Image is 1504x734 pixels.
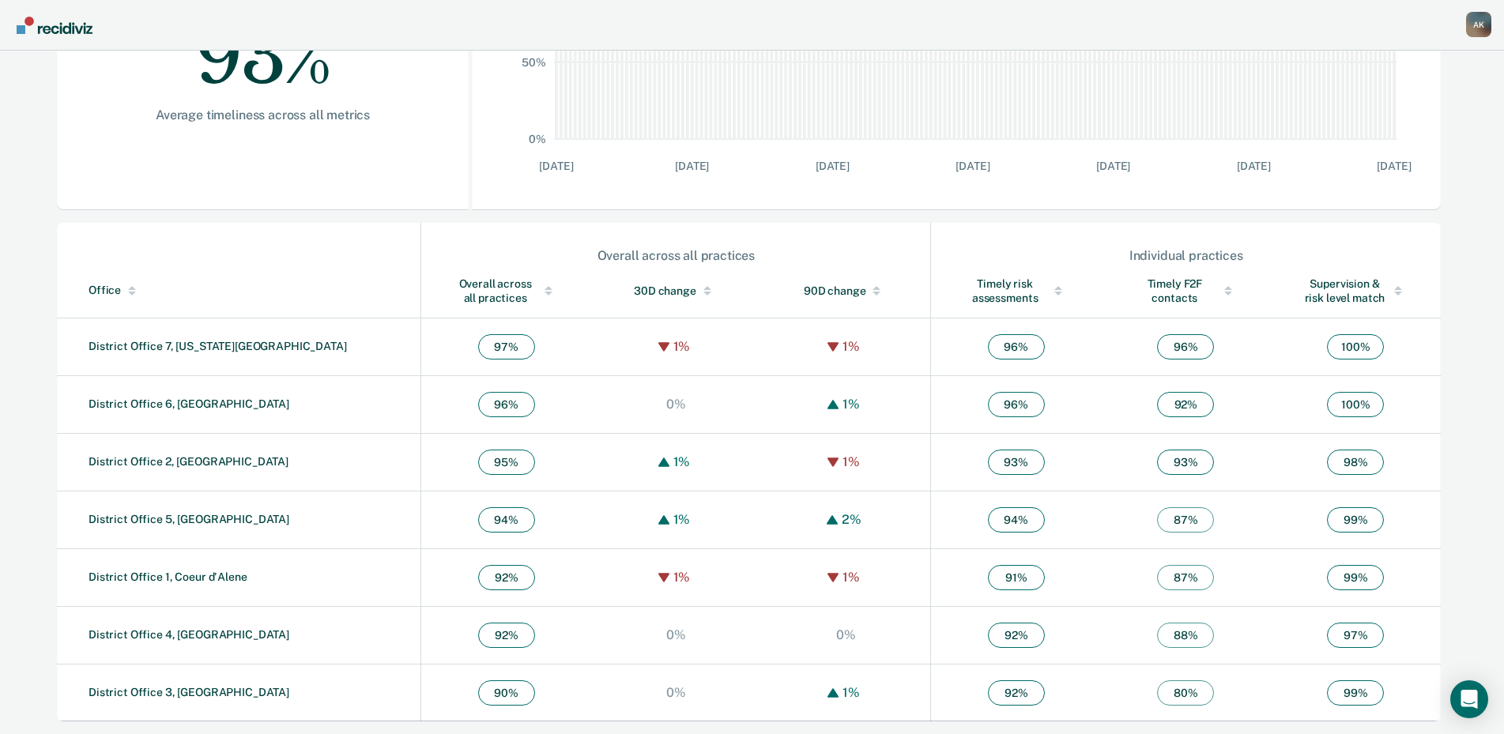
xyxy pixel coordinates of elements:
a: District Office 1, Coeur d'Alene [89,570,247,583]
span: 94 % [478,507,535,533]
div: 1% [669,454,695,469]
div: 0% [832,627,860,642]
span: 94 % [988,507,1045,533]
span: 92 % [988,623,1045,648]
div: Timely F2F contacts [1133,277,1239,305]
span: 96 % [478,392,535,417]
span: 95 % [478,450,535,475]
div: 1% [839,339,864,354]
text: [DATE] [816,160,850,172]
span: 92 % [478,623,535,648]
a: District Office 7, [US_STATE][GEOGRAPHIC_DATA] [89,340,347,352]
div: Overall across all practices [453,277,560,305]
span: 96 % [988,392,1045,417]
div: 0% [662,627,690,642]
text: [DATE] [1237,160,1271,172]
a: District Office 3, [GEOGRAPHIC_DATA] [89,686,289,698]
span: 92 % [478,565,535,590]
span: 93 % [988,450,1045,475]
span: 92 % [988,680,1045,706]
text: [DATE] [956,160,990,172]
span: 100 % [1327,334,1384,359]
div: 0% [662,397,690,412]
a: District Office 4, [GEOGRAPHIC_DATA] [89,628,289,641]
span: 99 % [1327,565,1384,590]
div: Office [89,284,414,297]
span: 92 % [1157,392,1214,417]
span: 93 % [1157,450,1214,475]
div: 2% [838,512,865,527]
span: 99 % [1327,507,1384,533]
div: 90D change [793,284,899,298]
div: 1% [839,397,864,412]
span: 99 % [1327,680,1384,706]
span: 87 % [1157,507,1214,533]
text: [DATE] [1096,160,1130,172]
div: Open Intercom Messenger [1450,680,1488,718]
img: Recidiviz [17,17,92,34]
div: 1% [669,339,695,354]
div: A K [1466,12,1491,37]
text: [DATE] [540,160,574,172]
button: Profile dropdown button [1466,12,1491,37]
div: Timely risk assessments [963,277,1069,305]
span: 80 % [1157,680,1214,706]
a: District Office 2, [GEOGRAPHIC_DATA] [89,455,288,468]
div: 1% [669,512,695,527]
span: 91 % [988,565,1045,590]
th: Toggle SortBy [931,264,1101,318]
span: 87 % [1157,565,1214,590]
span: 96 % [988,334,1045,359]
div: Overall across all practices [422,248,929,263]
span: 100 % [1327,392,1384,417]
div: 1% [839,685,864,700]
span: 98 % [1327,450,1384,475]
th: Toggle SortBy [57,264,421,318]
div: 30D change [623,284,729,298]
th: Toggle SortBy [421,264,591,318]
span: 96 % [1157,334,1214,359]
div: 1% [839,570,864,585]
span: 88 % [1157,623,1214,648]
div: 1% [839,454,864,469]
div: Average timeliness across all metrics [107,107,418,122]
div: Supervision & risk level match [1302,277,1409,305]
a: District Office 5, [GEOGRAPHIC_DATA] [89,513,289,525]
div: Individual practices [932,248,1440,263]
div: 0% [662,685,690,700]
span: 90 % [478,680,535,706]
text: [DATE] [675,160,709,172]
th: Toggle SortBy [591,264,761,318]
text: [DATE] [1378,160,1412,172]
span: 97 % [478,334,535,359]
span: 97 % [1327,623,1384,648]
th: Toggle SortBy [1271,264,1441,318]
th: Toggle SortBy [1101,264,1271,318]
a: District Office 6, [GEOGRAPHIC_DATA] [89,397,289,410]
th: Toggle SortBy [761,264,931,318]
div: 1% [669,570,695,585]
